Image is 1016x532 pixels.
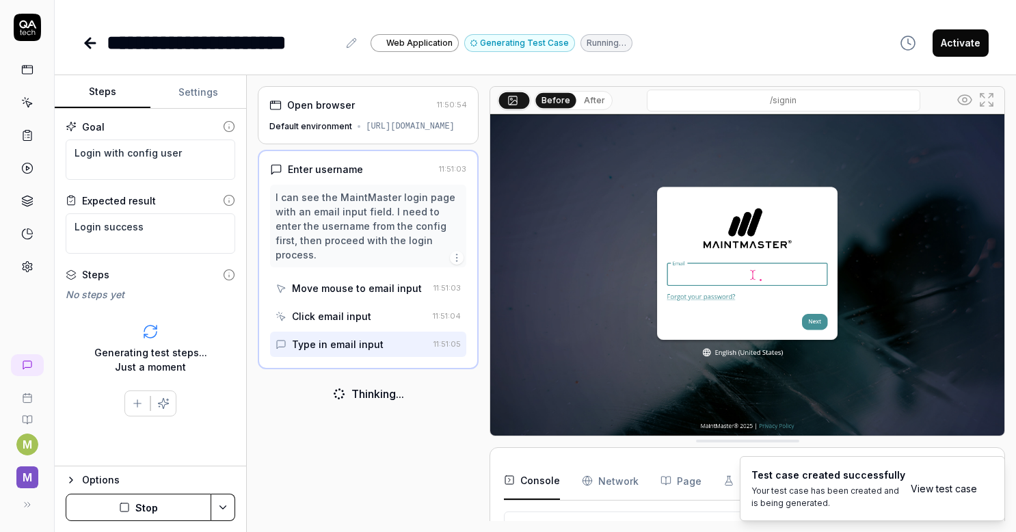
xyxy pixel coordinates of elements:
button: After [578,93,611,108]
div: Expected result [82,194,156,208]
a: Web Application [371,34,459,52]
time: 11:51:03 [439,164,466,174]
button: Open in full screen [976,89,998,111]
time: 11:51:03 [433,283,461,293]
button: Network [582,462,639,500]
div: No steps yet [66,287,235,302]
button: Type in email input11:51:05 [270,332,466,357]
div: Enter username [288,162,363,176]
div: Open browser [287,98,355,112]
div: Thinking... [351,386,404,402]
button: Settings [150,76,246,109]
time: 11:50:54 [437,100,467,109]
button: M [5,455,49,491]
time: 11:51:04 [433,311,461,321]
a: Documentation [5,403,49,425]
a: Book a call with us [5,382,49,403]
div: [URL][DOMAIN_NAME] [366,120,455,133]
div: Move mouse to email input [292,281,422,295]
div: Your test case has been created and is being generated. [751,485,905,509]
button: Test & Agent [723,462,801,500]
img: Screenshot [490,114,1004,436]
a: New conversation [11,354,44,376]
a: View test case [911,481,977,496]
button: Options [66,472,235,488]
button: Generating Test Case [464,34,575,52]
button: View version history [892,29,924,57]
time: 11:51:05 [433,339,461,349]
div: Options [82,472,235,488]
button: Before [536,92,576,107]
div: Test case created successfully [751,468,905,482]
span: Web Application [386,37,453,49]
button: Move mouse to email input11:51:03 [270,276,466,301]
button: Steps [55,76,150,109]
button: Show all interative elements [954,89,976,111]
div: Click email input [292,309,371,323]
button: Page [660,462,701,500]
button: M [16,434,38,455]
div: Steps [82,267,109,282]
div: Type in email input [292,337,384,351]
div: Goal [82,120,105,134]
button: Click email input11:51:04 [270,304,466,329]
div: Running… [580,34,632,52]
div: Default environment [269,120,352,133]
button: Activate [933,29,989,57]
div: I can see the MaintMaster login page with an email input field. I need to enter the username from... [276,190,461,262]
div: Generating test steps... Just a moment [94,345,207,374]
button: Stop [66,494,211,521]
span: M [16,466,38,488]
button: Console [504,462,560,500]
